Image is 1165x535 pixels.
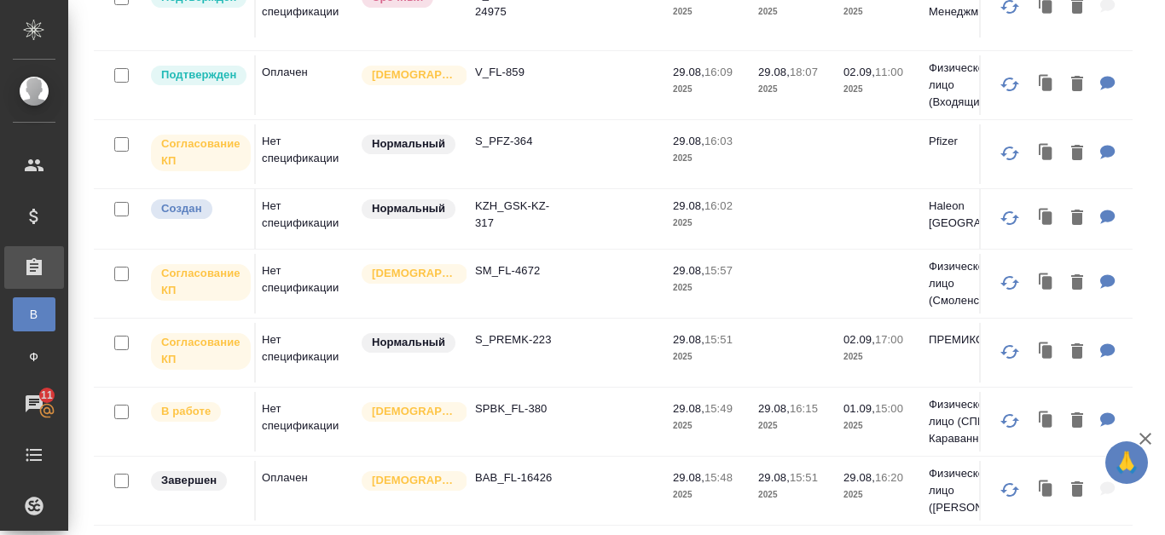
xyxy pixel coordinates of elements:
button: Клонировать [1030,404,1063,439]
button: Клонировать [1030,136,1063,171]
button: 🙏 [1105,441,1148,484]
div: Выставляет КМ после уточнения всех необходимых деталей и получения согласия клиента на запуск. С ... [149,64,246,87]
p: 2025 [843,81,912,98]
p: 29.08, [673,333,704,346]
button: Обновить [989,64,1030,105]
p: 11:00 [875,66,903,78]
p: 2025 [673,348,741,365]
p: 02.09, [843,66,875,78]
p: SM_FL-4672 [475,262,557,279]
button: Удалить [1063,136,1092,171]
p: 29.08, [758,66,790,78]
p: Нормальный [372,135,445,152]
button: Удалить [1063,404,1092,439]
p: Физическое лицо (Смоленская) [929,258,1011,309]
p: 15:51 [704,333,733,346]
p: BAB_FL-16426 [475,469,557,486]
p: Согласование КП [161,265,241,299]
p: Создан [161,200,202,217]
div: Выставляется автоматически для первых 3 заказов нового контактного лица. Особое внимание [360,400,458,423]
p: 15:48 [704,471,733,484]
button: Удалить [1063,473,1092,508]
p: 16:15 [790,402,818,415]
p: Согласование КП [161,135,241,170]
span: 🙏 [1112,445,1141,480]
p: 15:49 [704,402,733,415]
span: В [21,306,47,323]
span: Ф [21,348,47,365]
div: Выставляет ПМ после принятия заказа от КМа [149,400,246,423]
p: 17:00 [875,333,903,346]
p: 29.08, [673,264,704,277]
button: Обновить [989,198,1030,239]
p: 2025 [843,486,912,503]
p: 2025 [758,81,826,98]
button: Удалить [1063,335,1092,370]
p: 29.08, [673,199,704,212]
div: Выставляется автоматически для первых 3 заказов нового контактного лица. Особое внимание [360,262,458,285]
p: 2025 [758,3,826,20]
p: Haleon [GEOGRAPHIC_DATA] [929,198,1011,232]
p: 2025 [673,81,741,98]
p: SPBK_FL-380 [475,400,557,417]
p: KZH_GSK-KZ-317 [475,198,557,232]
button: Клонировать [1030,201,1063,236]
p: [DEMOGRAPHIC_DATA] [372,66,457,83]
button: Клонировать [1030,266,1063,301]
p: 2025 [673,3,741,20]
p: S_PFZ-364 [475,133,557,150]
p: Нормальный [372,200,445,217]
p: Физическое лицо (Входящие) [929,60,1011,111]
td: Нет спецификации [253,254,360,314]
p: 2025 [843,3,912,20]
p: 16:20 [875,471,903,484]
p: 01.09, [843,402,875,415]
p: 18:07 [790,66,818,78]
button: Удалить [1063,201,1092,236]
p: Физическое лицо (СПБ Караванная) [929,396,1011,447]
p: 16:03 [704,135,733,147]
button: Обновить [989,469,1030,510]
p: 2025 [673,150,741,167]
td: Нет спецификации [253,323,360,383]
a: 11 [4,383,64,425]
p: Подтвержден [161,66,236,83]
div: Выставляет КМ при направлении счета или после выполнения всех работ/сдачи заказа клиенту. Окончат... [149,469,246,492]
p: 2025 [758,417,826,434]
p: 29.08, [758,471,790,484]
p: ПРЕМИКОМ [929,331,1011,348]
p: 15:51 [790,471,818,484]
p: 16:09 [704,66,733,78]
button: Клонировать [1030,335,1063,370]
p: 29.08, [673,471,704,484]
p: [DEMOGRAPHIC_DATA] [372,265,457,282]
p: S_PREMK-223 [475,331,557,348]
p: Согласование КП [161,334,241,368]
p: В работе [161,403,211,420]
p: 2025 [673,417,741,434]
p: 29.08, [758,402,790,415]
button: Обновить [989,331,1030,372]
div: Выставляется автоматически при создании заказа [149,198,246,221]
p: 15:00 [875,402,903,415]
button: Клонировать [1030,67,1063,102]
div: Выставляется автоматически для первых 3 заказов нового контактного лица. Особое внимание [360,64,458,87]
p: 2025 [673,486,741,503]
button: Удалить [1063,67,1092,102]
p: 29.08, [673,66,704,78]
p: Физическое лицо ([PERSON_NAME]) [929,465,1011,516]
p: V_FL-859 [475,64,557,81]
td: Оплачен [253,55,360,115]
a: Ф [13,340,55,374]
p: 29.08, [843,471,875,484]
p: 2025 [673,279,741,296]
button: Клонировать [1030,473,1063,508]
td: Нет спецификации [253,189,360,249]
p: Pfizer [929,133,1011,150]
a: В [13,297,55,331]
button: Обновить [989,133,1030,174]
p: 29.08, [673,402,704,415]
td: Нет спецификации [253,392,360,452]
div: Статус по умолчанию для стандартных заказов [360,331,458,354]
p: 16:02 [704,199,733,212]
